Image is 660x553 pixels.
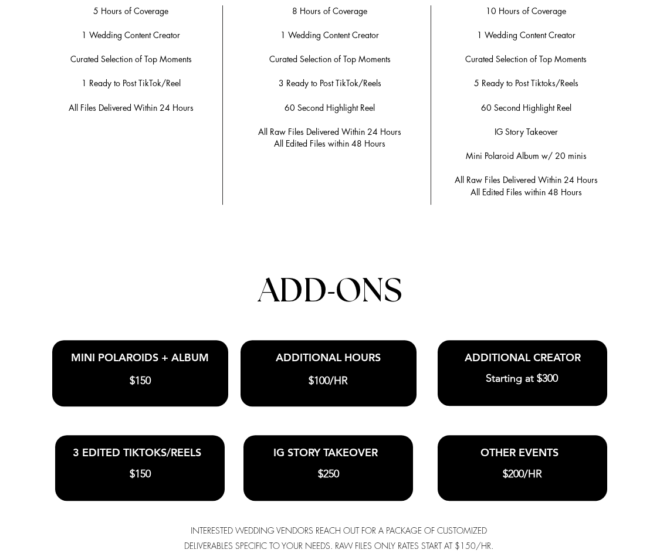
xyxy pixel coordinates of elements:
span: All Files Delivered Within 24 Hours [69,102,194,113]
span: ADD [258,275,327,308]
span: $200/HR [503,467,542,480]
span: 3 Ready to Post TikTok/Reels [279,77,381,89]
span: All Edited Files within 48 Hours [471,186,582,198]
span: - [327,269,335,310]
span: MINI POLAROIDS + ALBUM [71,351,209,364]
span: Starting at $300 [486,372,558,385]
span: 5 Hours of Coverage [93,5,168,16]
span: All Edited Files within 48 Hours [274,138,385,149]
span: All Raw Files Delivered Within 24 Hours [258,126,401,137]
span: OTHER EVENTS [480,446,559,459]
span: 8 Hours of Coverage [292,5,367,16]
span: ONS [335,275,402,308]
span: 60 Second Highlight Reel [481,102,571,113]
span: 10 Hours of Coverage [486,5,566,16]
span: Curated Selection of Top Moments [465,53,587,65]
span: $150 [130,467,151,480]
span: 5 Ready to Post Tiktoks/Reels [474,77,578,89]
span: IG Story Takeover [495,126,558,137]
span: $250 [318,467,339,480]
span: Mini Polaroid Album w/ 20 minis [466,150,587,161]
span: 60 Second Highlight Reel [285,102,375,113]
span: ​Curated Selection of Top Moments [70,53,192,65]
span: $150 [130,374,151,387]
span: All Raw Files Delivered Within 24 Hours [455,174,598,185]
span: $100/HR [309,374,348,387]
span: 1 Ready to Post TikTok/Reel [82,77,181,89]
span: INTERESTED WEDDING VENDORS REACH OUT FOR A PACKAGE OF CUSTOMIZED DELIVERABLES SPECIFIC TO YOUR NE... [184,525,493,551]
span: 1 Wedding Content Creator [82,29,180,40]
span: ​Curated Selection of Top Moments [269,53,391,65]
span: 1 Wedding Content Creator [280,29,379,40]
span: ADDITIONAL CREATOR [465,351,581,364]
span: 1 Wedding Content Creator [477,29,576,40]
span: 3 EDITED TIKTOKS/REELS [73,446,201,459]
span: IG STORY TAKEOVER [273,446,378,459]
span: ADDITIONAL HOURS [276,351,381,364]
